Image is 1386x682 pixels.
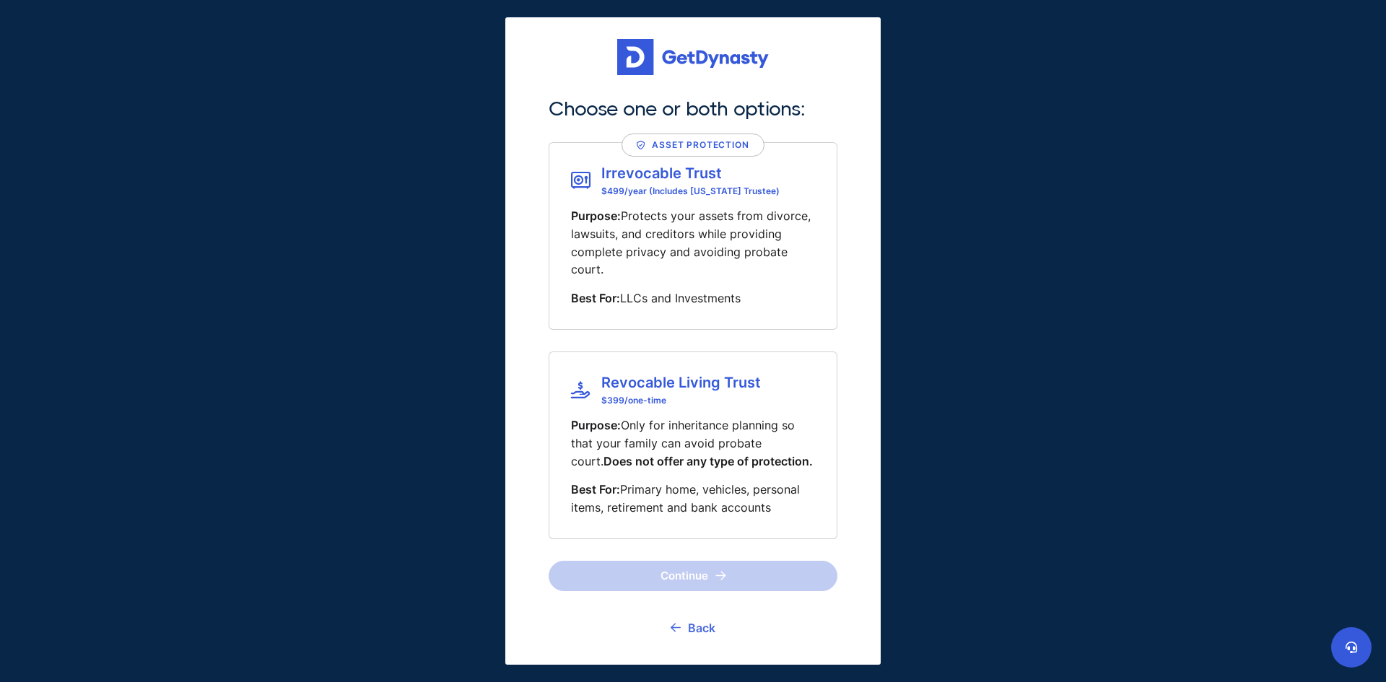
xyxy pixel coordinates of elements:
[671,610,715,646] a: Back
[549,97,837,121] h2: Choose one or both options:
[671,623,681,632] img: go back icon
[571,416,815,470] p: Only for inheritance planning so that your family can avoid probate court.
[601,374,761,391] span: Revocable Living Trust
[617,39,769,75] img: Get started for free with Dynasty Trust Company
[571,291,620,305] span: Best For:
[601,185,780,196] span: $499/year (Includes [US_STATE] Trustee)
[571,481,815,517] p: Primary home, vehicles, personal items, retirement and bank accounts
[571,207,815,279] p: Protects your assets from divorce, lawsuits, and creditors while providing complete privacy and a...
[603,454,813,468] span: Does not offer any type of protection.
[549,351,837,539] div: Revocable Living Trust$399/one-timePurpose:Only for inheritance planning so that your family can ...
[637,138,749,152] div: Asset Protection
[601,165,780,182] span: Irrevocable Trust
[571,289,815,307] p: LLCs and Investments
[601,395,761,406] span: $ 399 /one-time
[571,418,621,432] span: Purpose:
[571,482,620,497] span: Best For:
[571,209,621,223] span: Purpose:
[549,142,837,330] div: Asset ProtectionIrrevocable Trust$499/year (Includes [US_STATE] Trustee)Purpose:Protects your ass...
